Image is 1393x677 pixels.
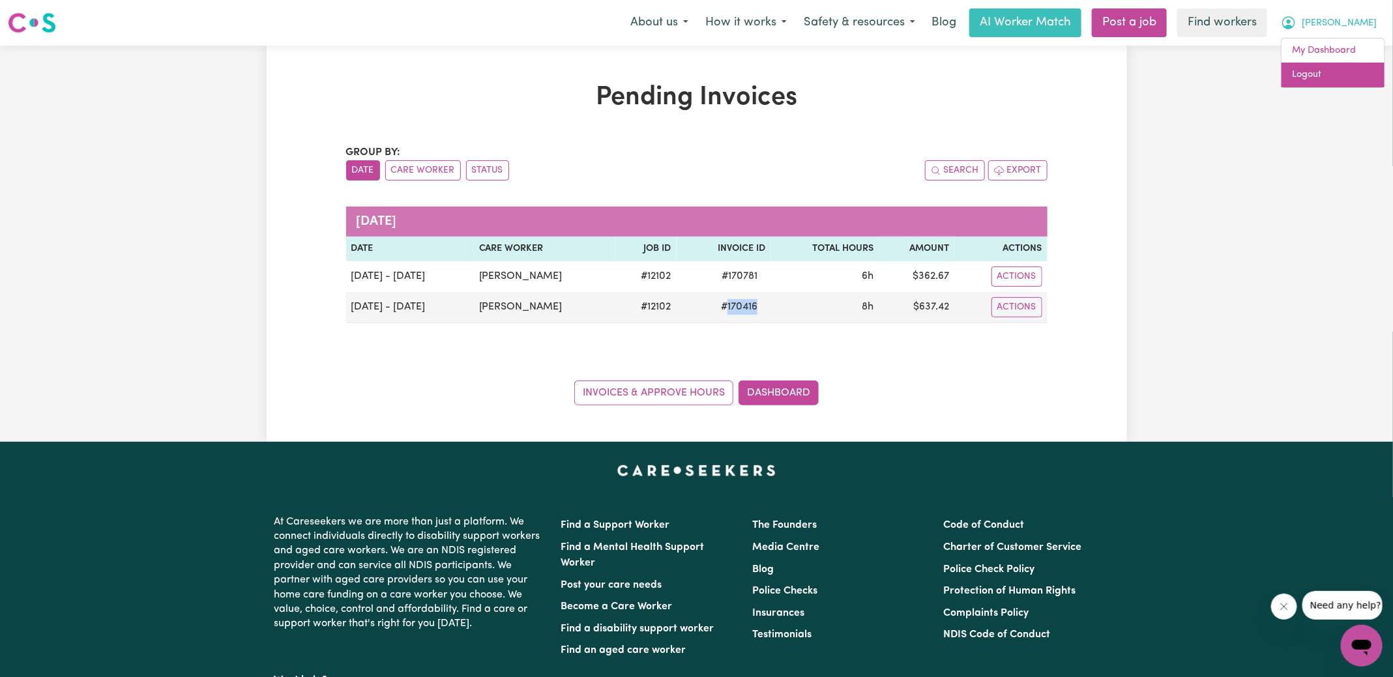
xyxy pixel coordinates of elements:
[879,261,954,292] td: $ 362.67
[752,586,817,596] a: Police Checks
[795,9,924,36] button: Safety & resources
[943,608,1029,618] a: Complaints Policy
[1302,16,1377,31] span: [PERSON_NAME]
[561,645,686,655] a: Find an aged care worker
[346,82,1048,113] h1: Pending Invoices
[1282,38,1385,63] a: My Dashboard
[615,292,677,323] td: # 12102
[1341,625,1383,667] iframe: Button to launch messaging window
[879,292,954,323] td: $ 637.42
[474,292,615,323] td: [PERSON_NAME]
[617,465,776,476] a: Careseekers home page
[752,629,812,640] a: Testimonials
[561,624,714,634] a: Find a disability support worker
[574,381,733,405] a: Invoices & Approve Hours
[739,381,819,405] a: Dashboard
[8,11,56,35] img: Careseekers logo
[1272,9,1385,36] button: My Account
[943,629,1050,640] a: NDIS Code of Conduct
[991,297,1042,317] button: Actions
[346,261,474,292] td: [DATE] - [DATE]
[474,261,615,292] td: [PERSON_NAME]
[1302,591,1383,620] iframe: Message from company
[274,510,546,637] p: At Careseekers we are more than just a platform. We connect individuals directly to disability su...
[346,147,401,158] span: Group by:
[615,261,677,292] td: # 12102
[1282,63,1385,87] a: Logout
[879,237,954,261] th: Amount
[943,542,1081,553] a: Charter of Customer Service
[466,160,509,180] button: sort invoices by paid status
[752,520,817,530] a: The Founders
[752,564,774,575] a: Blog
[770,237,879,261] th: Total Hours
[752,542,819,553] a: Media Centre
[988,160,1048,180] button: Export
[474,237,615,261] th: Care Worker
[943,520,1024,530] a: Code of Conduct
[346,160,380,180] button: sort invoices by date
[969,8,1081,37] a: AI Worker Match
[561,542,705,568] a: Find a Mental Health Support Worker
[346,207,1048,237] caption: [DATE]
[1092,8,1167,37] a: Post a job
[862,271,873,281] span: 6 hours
[955,237,1048,261] th: Actions
[561,580,662,590] a: Post your care needs
[1271,594,1297,620] iframe: Close message
[862,302,873,312] span: 8 hours
[1281,38,1385,88] div: My Account
[346,292,474,323] td: [DATE] - [DATE]
[925,160,985,180] button: Search
[8,8,56,38] a: Careseekers logo
[697,9,795,36] button: How it works
[677,237,771,261] th: Invoice ID
[385,160,461,180] button: sort invoices by care worker
[713,299,765,315] span: # 170416
[1177,8,1267,37] a: Find workers
[943,564,1034,575] a: Police Check Policy
[561,601,673,612] a: Become a Care Worker
[714,268,765,284] span: # 170781
[991,266,1042,287] button: Actions
[752,608,804,618] a: Insurances
[561,520,670,530] a: Find a Support Worker
[622,9,697,36] button: About us
[615,237,677,261] th: Job ID
[924,8,964,37] a: Blog
[943,586,1076,596] a: Protection of Human Rights
[346,237,474,261] th: Date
